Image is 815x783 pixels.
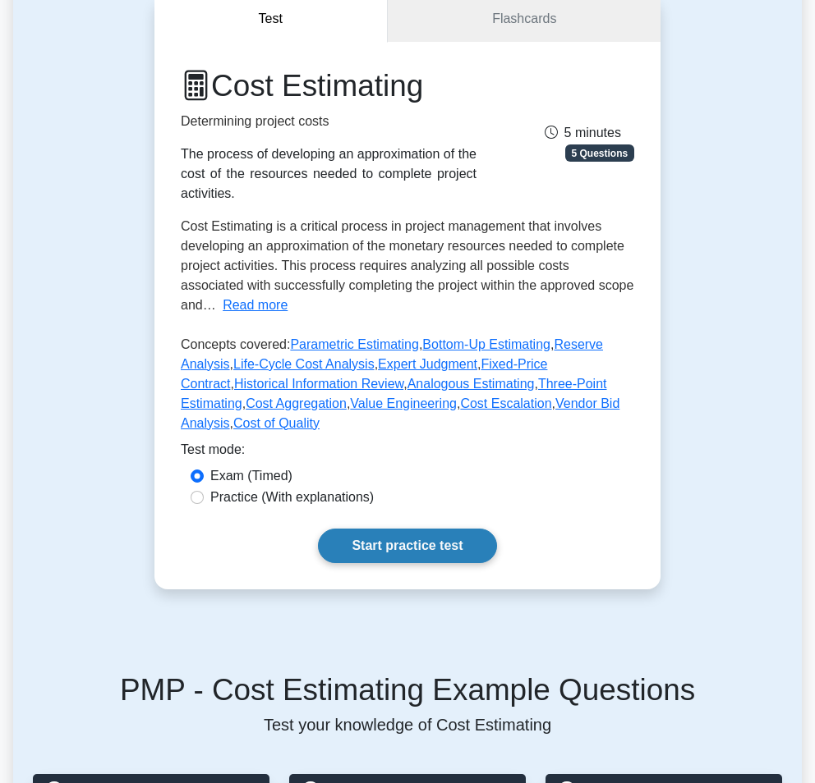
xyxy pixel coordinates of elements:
[407,377,535,391] a: Analogous Estimating
[33,672,782,708] h5: PMP - Cost Estimating Example Questions
[233,416,320,430] a: Cost of Quality
[246,396,347,410] a: Cost Aggregation
[565,144,634,161] span: 5 Questions
[181,144,477,204] div: The process of developing an approximation of the cost of the resources needed to complete projec...
[545,126,621,140] span: 5 minutes
[290,337,419,351] a: Parametric Estimating
[234,377,403,391] a: Historical Information Review
[181,68,477,104] h1: Cost Estimating
[223,295,288,315] button: Read more
[378,357,477,371] a: Expert Judgment
[181,112,477,131] p: Determining project costs
[181,219,633,312] span: Cost Estimating is a critical process in project management that involves developing an approxima...
[318,529,496,563] a: Start practice test
[422,337,550,351] a: Bottom-Up Estimating
[181,335,634,440] p: Concepts covered: , , , , , , , , , , , , ,
[210,488,374,507] label: Practice (With explanations)
[210,466,292,486] label: Exam (Timed)
[233,357,375,371] a: Life-Cycle Cost Analysis
[460,396,551,410] a: Cost Escalation
[33,715,782,735] p: Test your knowledge of Cost Estimating
[350,396,457,410] a: Value Engineering
[181,440,634,466] div: Test mode:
